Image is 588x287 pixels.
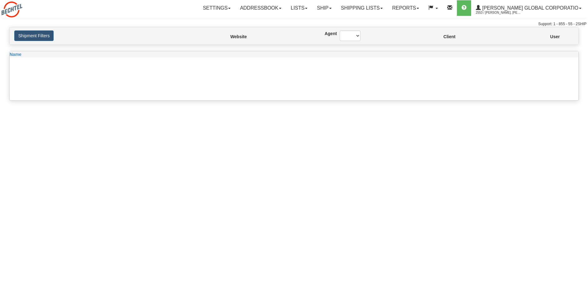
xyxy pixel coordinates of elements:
[10,52,21,57] span: Name
[325,30,330,37] label: Agent
[230,34,233,40] label: Website
[476,10,522,16] span: 2553 / [PERSON_NAME], [PERSON_NAME]
[387,0,424,16] a: Reports
[2,2,22,17] img: logo2553.jpg
[336,0,387,16] a: Shipping lists
[444,34,444,40] label: Client
[286,0,312,16] a: Lists
[14,30,54,41] button: Shipment Filters
[481,5,578,11] span: [PERSON_NAME] Global Corporatio
[471,0,586,16] a: [PERSON_NAME] Global Corporatio 2553 / [PERSON_NAME], [PERSON_NAME]
[312,0,336,16] a: Ship
[235,0,286,16] a: Addressbook
[198,0,235,16] a: Settings
[2,21,586,27] div: Support: 1 - 855 - 55 - 2SHIP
